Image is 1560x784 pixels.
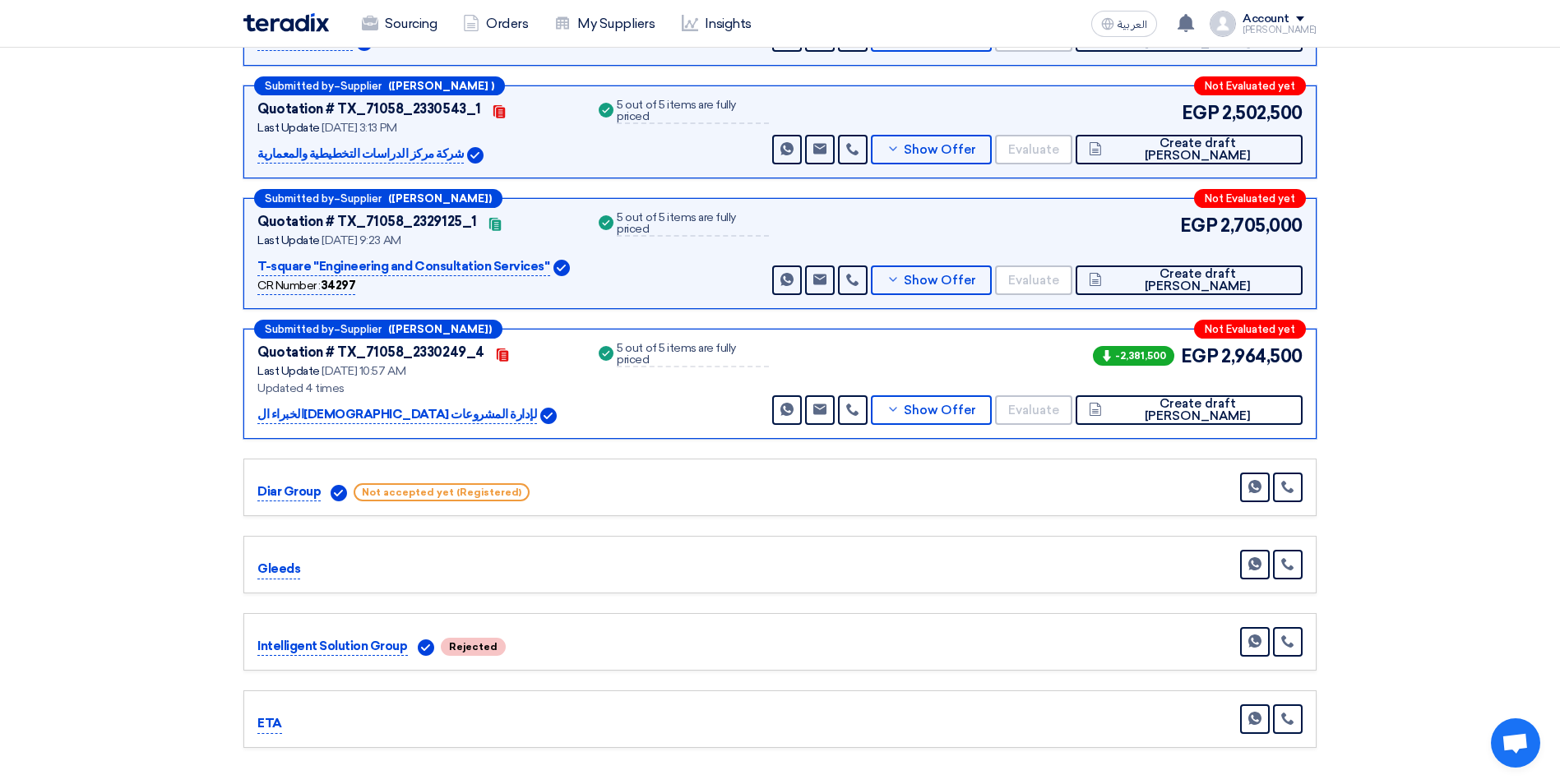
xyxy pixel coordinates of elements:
p: Intelligent Solution Group [257,637,408,657]
img: profile_test.png [1210,11,1236,37]
div: 5 out of 5 items are fully priced [617,343,769,367]
div: – [254,76,505,95]
p: الخبراء ال[DEMOGRAPHIC_DATA] لإدارة المشروعات [257,405,537,425]
span: [DATE] 9:23 AM [322,233,400,247]
span: Not Evaluated yet [1205,81,1295,91]
b: ([PERSON_NAME]) [388,193,492,204]
button: Create draft [PERSON_NAME] [1076,395,1303,425]
button: Evaluate [995,265,1072,295]
span: Evaluate [1008,274,1059,287]
span: Not Evaluated yet [1205,193,1295,204]
span: Create draft [PERSON_NAME] [1106,268,1289,293]
img: Verified Account [540,408,557,424]
div: Updated 4 times [257,380,576,397]
span: Create draft [PERSON_NAME] [1106,398,1289,422]
p: شركة مركز الدراسات التخطيطية والمعمارية [257,145,464,164]
span: العربية [1118,19,1147,30]
p: Diar Group [257,482,321,502]
button: Evaluate [995,135,1072,164]
span: Submitted by [265,81,334,91]
div: Open chat [1491,718,1540,768]
img: Verified Account [418,639,434,656]
a: Sourcing [349,6,450,42]
span: Show Offer [904,144,976,156]
div: CR Number : [257,277,355,295]
button: Create draft [PERSON_NAME] [1076,265,1303,295]
b: ([PERSON_NAME]) [388,324,492,334]
div: – [254,189,502,208]
span: Last Update [257,121,320,135]
span: -2,381,500 [1093,346,1174,366]
div: Account [1243,12,1289,26]
span: 2,964,500 [1221,343,1303,370]
span: EGP [1182,99,1220,127]
button: Evaluate [995,395,1072,425]
div: Quotation # TX_71058_2330249_4 [257,343,484,362]
span: Last Update [257,233,320,247]
button: Show Offer [871,395,992,425]
div: Quotation # TX_71058_2329125_1 [257,212,477,232]
span: Rejected [441,638,506,656]
img: Verified Account [331,485,347,501]
span: Not accepted yet (Registered) [354,483,530,501]
span: Not Evaluated yet [1205,324,1295,334]
a: My Suppliers [541,6,668,42]
img: Verified Account [553,260,570,276]
a: Insights [669,6,765,42]
span: 2,705,000 [1220,212,1303,239]
span: Show Offer [904,274,976,287]
div: Quotation # TX_71058_2330543_1 [257,99,481,119]
p: ETA [257,714,282,734]
button: Create draft [PERSON_NAME] [1076,135,1303,164]
span: Create draft [PERSON_NAME] [1106,137,1289,162]
span: EGP [1180,212,1218,239]
span: Supplier [340,324,382,334]
span: Submitted by [265,193,334,204]
button: Show Offer [871,135,992,164]
div: – [254,320,502,339]
div: 5 out of 5 items are fully priced [617,212,769,237]
span: Create draft [PERSON_NAME] [1106,25,1289,49]
span: Evaluate [1008,144,1059,156]
span: Last Update [257,364,320,378]
p: Gleeds [257,560,300,579]
span: 2,502,500 [1222,99,1303,127]
a: Orders [450,6,541,42]
span: [DATE] 10:57 AM [322,364,405,378]
span: Show Offer [904,404,976,417]
span: Supplier [340,193,382,204]
span: Supplier [340,81,382,91]
button: Show Offer [871,265,992,295]
button: العربية [1091,11,1157,37]
span: [DATE] 3:13 PM [322,121,396,135]
span: Evaluate [1008,404,1059,417]
div: 5 out of 5 items are fully priced [617,99,769,124]
div: [PERSON_NAME] [1243,25,1317,35]
span: EGP [1181,343,1219,370]
p: T-square ''Engineering and Consultation Services'' [257,257,550,277]
img: Verified Account [467,147,484,164]
img: Teradix logo [243,13,329,32]
b: ([PERSON_NAME] ) [388,81,494,91]
span: Submitted by [265,324,334,334]
b: 34297 [321,279,356,293]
